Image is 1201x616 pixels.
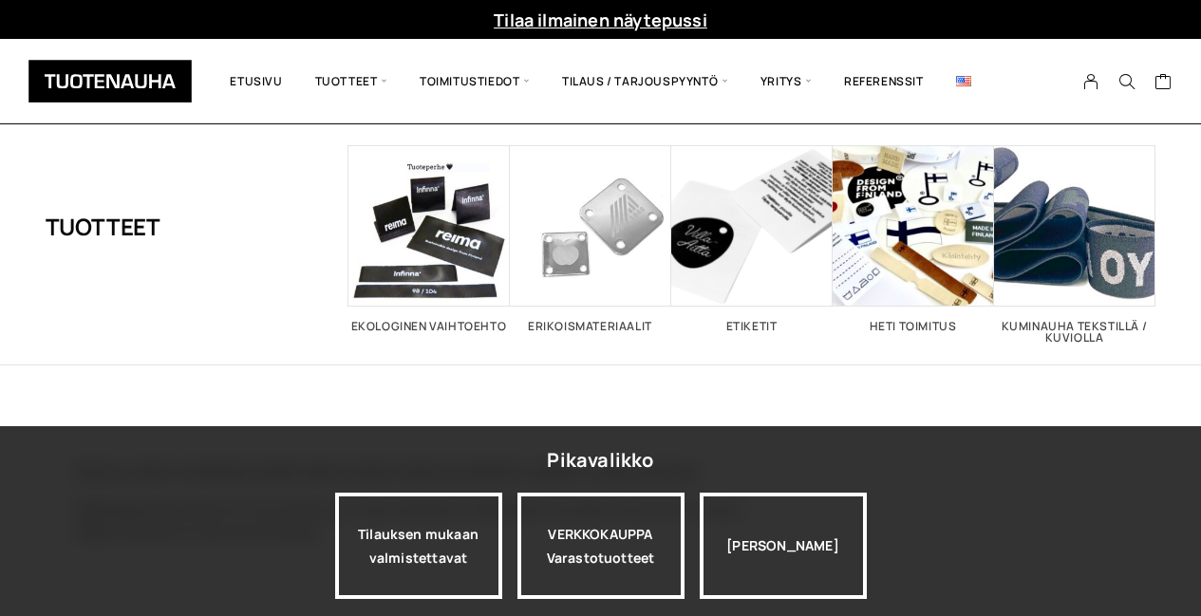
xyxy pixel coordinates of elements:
[517,493,685,599] a: VERKKOKAUPPAVarastotuotteet
[744,53,828,109] span: Yritys
[546,53,744,109] span: Tilaus / Tarjouspyyntö
[28,60,192,103] img: Tuotenauha Oy
[956,76,971,86] img: English
[1154,72,1173,95] a: Cart
[671,145,833,332] a: Visit product category Etiketit
[833,321,994,332] h2: Heti toimitus
[335,493,502,599] a: Tilauksen mukaan valmistettavat
[214,53,298,109] a: Etusivu
[700,493,867,599] div: [PERSON_NAME]
[833,145,994,332] a: Visit product category Heti toimitus
[828,53,940,109] a: Referenssit
[510,321,671,332] h2: Erikoismateriaalit
[671,321,833,332] h2: Etiketit
[348,321,510,332] h2: Ekologinen vaihtoehto
[994,321,1155,344] h2: Kuminauha tekstillä / kuviolla
[510,145,671,332] a: Visit product category Erikoismateriaalit
[1109,73,1145,90] button: Search
[299,53,403,109] span: Tuotteet
[348,145,510,332] a: Visit product category Ekologinen vaihtoehto
[547,443,653,477] div: Pikavalikko
[494,9,707,31] a: Tilaa ilmainen näytepussi
[517,493,685,599] div: VERKKOKAUPPA Varastotuotteet
[46,145,160,307] h1: Tuotteet
[994,145,1155,344] a: Visit product category Kuminauha tekstillä / kuviolla
[1073,73,1110,90] a: My Account
[403,53,546,109] span: Toimitustiedot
